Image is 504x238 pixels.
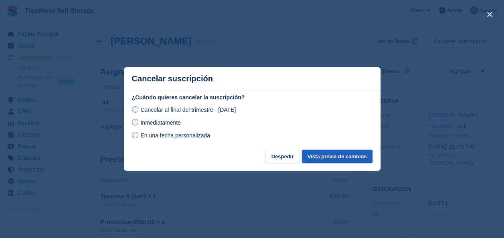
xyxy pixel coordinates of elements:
[140,107,236,113] span: Cancelar al final del trimestre - [DATE]
[132,74,213,83] p: Cancelar suscripción
[132,106,138,113] input: Cancelar al final del trimestre - [DATE]
[132,132,138,138] input: En una fecha personalizada
[265,150,299,163] button: Despedir
[140,119,180,126] span: Inmediatamente
[140,132,210,139] span: En una fecha personalizada
[302,150,372,163] button: Vista previa de cambios
[132,119,138,125] input: Inmediatamente
[132,93,372,102] label: ¿Cuándo quieres cancelar la suscripción?
[483,8,496,21] button: close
